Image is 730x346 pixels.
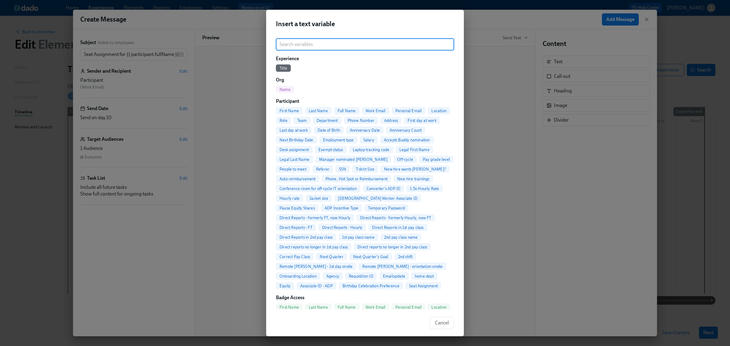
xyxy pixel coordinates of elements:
span: Last day at work [276,128,311,133]
button: Temporary Password [364,204,408,212]
span: Seat Assignment [405,284,441,288]
button: Last Name [305,303,332,311]
span: Phone Number [344,118,378,123]
button: Address [381,117,401,124]
span: New hire wants [PERSON_NAME]? [381,167,450,171]
button: Legal Last Name [276,156,313,163]
span: Onboarding Location [276,274,320,279]
span: Conference room for off-cycle IT orientation [276,186,360,191]
button: Correct Pay Class [276,253,314,260]
span: Anniversary Count [386,128,425,133]
button: Direct Reports - Hourly [318,224,366,231]
span: 1.5x Hourly Rate [406,186,443,191]
input: Search variables [276,38,454,50]
span: Legal First Name [396,147,433,152]
h6: Badge Access [276,294,454,301]
button: Manager nominated [PERSON_NAME] [315,156,391,163]
span: Last Name [305,109,332,113]
button: [DEMOGRAPHIC_DATA] Worker Associate ID [334,195,421,202]
span: Department [313,118,342,123]
h6: Org [276,77,454,83]
span: Work Email [362,109,389,113]
span: 2nd shift [395,254,416,259]
span: Next Quarter [316,254,347,259]
button: Direct Reports - formerly Hourly, now FT [356,214,435,221]
button: Salary [360,136,378,144]
button: Jacket size [306,195,332,202]
button: Remote [PERSON_NAME] - 1st day onsite [276,263,356,270]
span: Direct Reports - formerly Hourly, now FT [356,216,435,220]
span: Name [276,87,294,92]
button: Referer [312,165,333,173]
span: Date of Birth [314,128,344,133]
span: Remote [PERSON_NAME] - 1st day onsite [276,264,356,269]
span: Salary [360,138,378,142]
button: Emailupdate [379,272,409,280]
button: 2nd shift [395,253,416,260]
span: Cancel [435,320,449,326]
button: Next Quarter [316,253,347,260]
span: Emailupdate [379,274,409,279]
h6: Participant [276,98,454,105]
span: Correct Pay Class [276,254,314,259]
span: First day at work [404,118,440,123]
span: Work Email [362,305,389,310]
span: Direct Reports - Hourly [318,225,366,230]
span: Associate ID - ADP [297,284,336,288]
button: Direct Reports in 1st pay class [368,224,427,231]
button: Equity [276,282,294,289]
button: Direct reports no longer in 2nd pay class [354,243,431,251]
button: SSN [335,165,350,173]
span: Role [276,118,291,123]
button: ADP Incentive Type [321,204,362,212]
button: Conference room for off-cycle IT orientation [276,185,360,192]
button: Requisition ID [345,272,377,280]
button: Full Name [334,107,360,114]
span: Title [276,66,291,71]
span: SSN [335,167,350,171]
button: Laptop tracking code [349,146,393,153]
button: Remote [PERSON_NAME] - orientation onsite [359,263,446,270]
span: Off-cycle [394,157,417,162]
span: Last Name [305,305,332,310]
button: Converter's ADP ID [363,185,404,192]
span: Phone, Hot Spot or Reimbursement [322,177,391,181]
button: Employment type [319,136,357,144]
button: Phone Number [344,117,378,124]
h2: Insert a text variable [276,19,454,29]
span: Location [428,109,450,113]
span: Agency [323,274,343,279]
span: Requisition ID [345,274,377,279]
span: First Name [276,305,303,310]
button: Personal Email [392,107,426,114]
span: ADP Incentive Type [321,206,362,210]
span: Next Quarter's Goal [349,254,392,259]
span: Anniversary Date [346,128,384,133]
span: Birthday Celebration Preference [339,284,403,288]
span: Auto reimbursement [276,177,319,181]
button: Pause Equity Shares [276,204,318,212]
span: Personal Email [392,109,426,113]
span: Direct Reports in 1st pay class [368,225,427,230]
span: Direct reports no longer in 2nd pay class [354,245,431,249]
button: 2nd pay class name [381,234,422,241]
button: Accepts Buddy nomination [380,136,434,144]
span: Pay grade level [419,157,454,162]
button: Agency [323,272,343,280]
button: First day at work [404,117,440,124]
button: Next Quarter's Goal [349,253,392,260]
span: Converter's ADP ID [363,186,404,191]
button: Auto reimbursement [276,175,319,182]
button: Direct reports no longer in 1st pay class [276,243,351,251]
button: People to meet [276,165,310,173]
button: Department [313,117,342,124]
button: Work Email [362,303,389,311]
span: Full Name [334,305,360,310]
button: Full Name [334,303,360,311]
span: T-shirt Size [352,167,378,171]
button: Exempt status [315,146,347,153]
span: New hire trainings [394,177,433,181]
button: Onboarding Location [276,272,320,280]
button: Last Name [305,107,332,114]
button: T-shirt Size [352,165,378,173]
